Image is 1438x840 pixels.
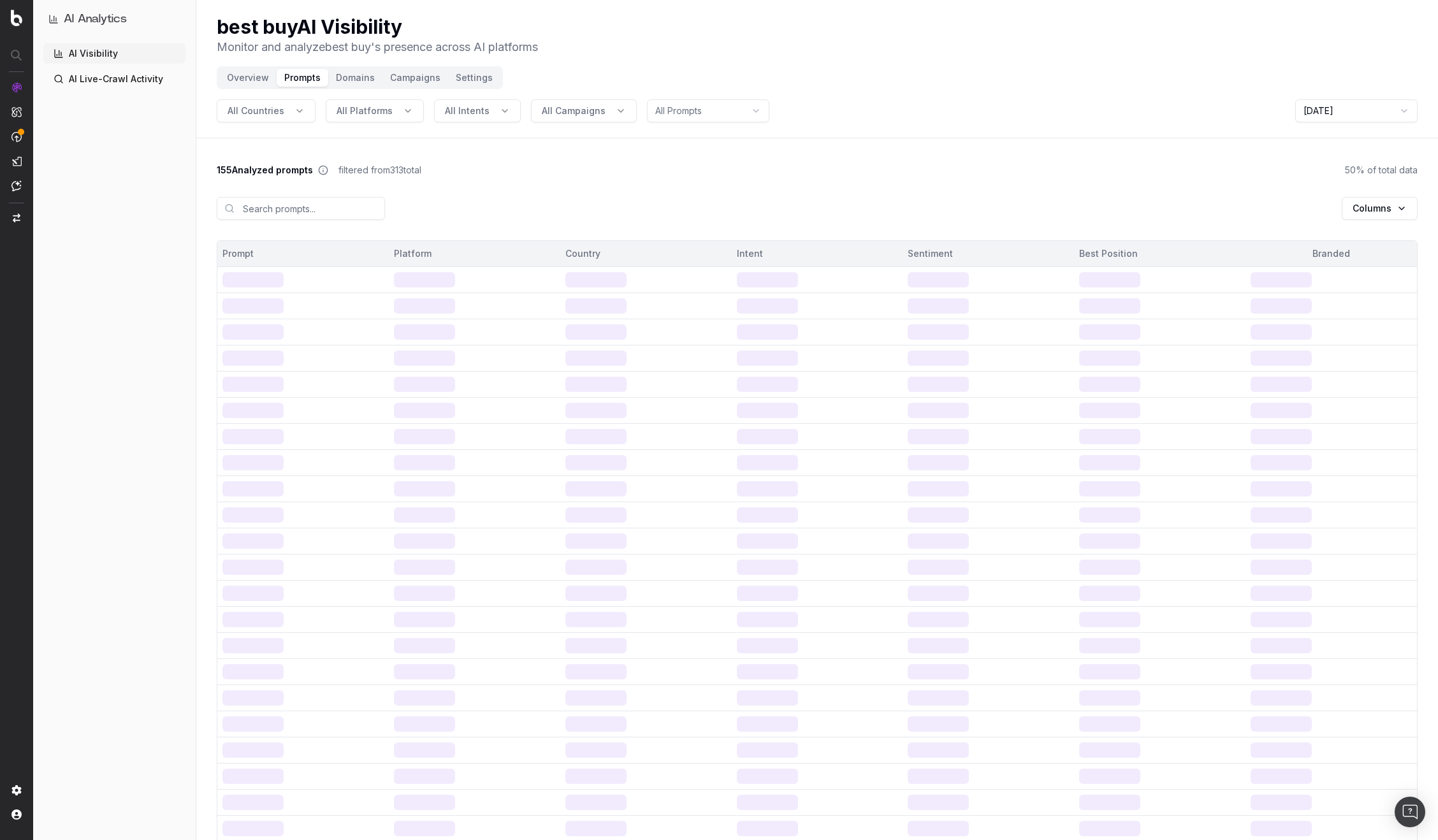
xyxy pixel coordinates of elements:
img: Analytics [11,82,22,92]
a: AI Live-Crawl Activity [43,69,185,89]
img: Setting [11,785,22,795]
span: All Campaigns [542,105,606,117]
button: AI Analytics [48,10,180,28]
button: Columns [1342,197,1418,220]
input: Search prompts... [217,197,385,220]
img: Assist [11,180,22,191]
span: All Countries [228,105,284,117]
span: filtered from 313 total [338,164,421,177]
span: 155 Analyzed prompts [217,164,313,177]
div: Platform [394,247,555,260]
h1: best buy AI Visibility [217,15,538,38]
img: My account [11,809,22,820]
img: Intelligence [11,106,22,117]
a: AI Visibility [43,43,185,64]
p: Monitor and analyze best buy 's presence across AI platforms [217,38,538,56]
button: Domains [328,69,382,87]
img: Botify logo [11,10,22,26]
span: 50 % of total data [1345,164,1418,177]
img: Activation [11,131,22,142]
button: Overview [219,69,277,87]
div: Country [565,247,727,260]
div: Prompt [222,247,384,260]
div: Intent [737,247,898,260]
div: Open Intercom Messenger [1395,797,1425,827]
button: Prompts [277,69,328,87]
h1: AI Analytics [64,10,127,28]
img: Switch project [13,214,20,222]
span: All Platforms [337,105,393,117]
button: Campaigns [382,69,448,87]
div: Branded [1251,247,1412,260]
img: Studio [11,156,22,166]
span: All Intents [445,105,490,117]
div: Best Position [1079,247,1240,260]
div: Sentiment [908,247,1069,260]
button: Settings [448,69,500,87]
